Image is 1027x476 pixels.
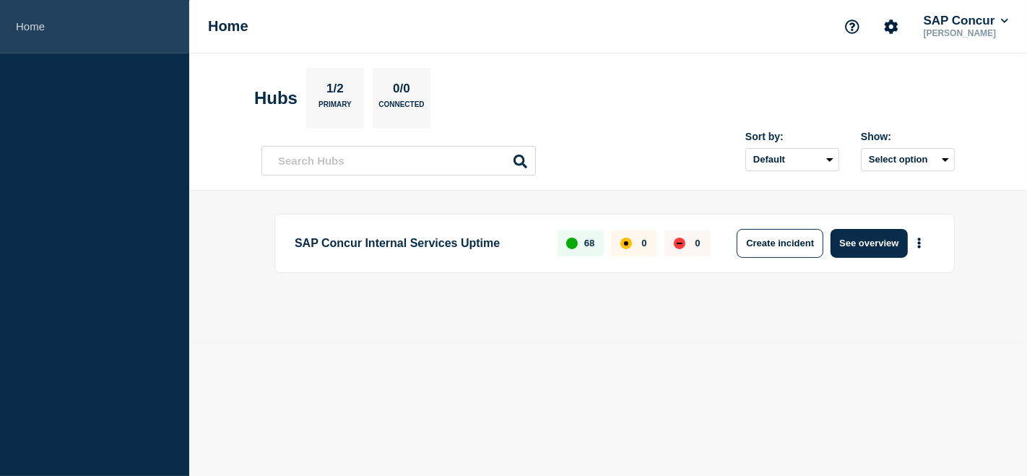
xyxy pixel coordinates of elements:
button: More actions [910,230,929,256]
h1: Home [208,18,248,35]
p: 0/0 [388,82,416,100]
input: Search Hubs [261,146,536,176]
select: Sort by [745,148,839,171]
div: up [566,238,578,249]
div: affected [620,238,632,249]
button: Create incident [737,229,823,258]
div: Show: [861,131,955,142]
p: [PERSON_NAME] [921,28,1011,38]
button: Select option [861,148,955,171]
p: SAP Concur Internal Services Uptime [295,229,541,258]
p: 1/2 [321,82,350,100]
button: SAP Concur [921,14,1011,28]
p: Connected [378,100,424,116]
p: 0 [641,238,646,248]
p: 68 [584,238,594,248]
p: 0 [695,238,700,248]
p: Primary [318,100,352,116]
h2: Hubs [254,88,298,108]
button: Support [837,12,867,42]
button: Account settings [876,12,906,42]
button: See overview [831,229,907,258]
div: down [674,238,685,249]
div: Sort by: [745,131,839,142]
